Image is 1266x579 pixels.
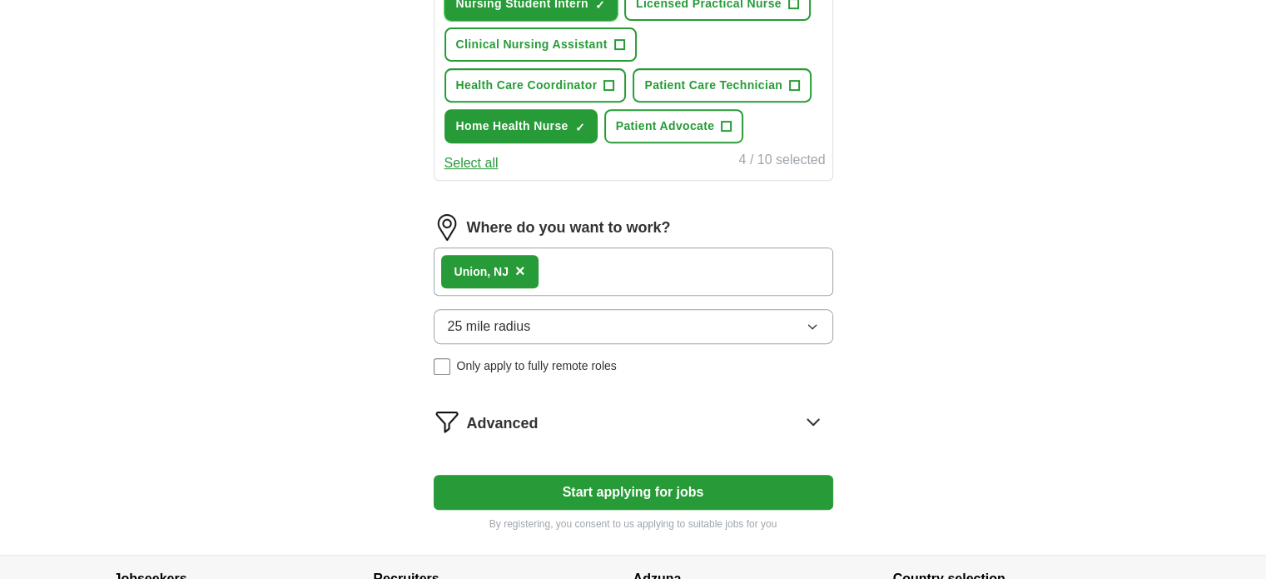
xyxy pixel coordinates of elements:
[467,217,671,239] label: Where do you want to work?
[457,357,617,375] span: Only apply to fully remote roles
[444,109,598,143] button: Home Health Nurse✓
[434,358,450,375] input: Only apply to fully remote roles
[456,36,608,53] span: Clinical Nursing Assistant
[616,117,715,135] span: Patient Advocate
[456,117,568,135] span: Home Health Nurse
[456,77,598,94] span: Health Care Coordinator
[434,309,833,344] button: 25 mile radius
[444,27,637,62] button: Clinical Nursing Assistant
[604,109,744,143] button: Patient Advocate
[448,317,531,337] span: 25 mile radius
[444,68,627,102] button: Health Care Coordinator
[434,517,833,532] p: By registering, you consent to us applying to suitable jobs for you
[738,150,825,173] div: 4 / 10 selected
[454,265,503,278] strong: Union, N
[444,153,499,173] button: Select all
[515,259,525,284] button: ×
[633,68,812,102] button: Patient Care Technician
[434,214,460,241] img: location.png
[454,263,509,281] div: J
[434,408,460,435] img: filter
[575,121,585,134] span: ✓
[467,412,539,435] span: Advanced
[515,262,525,280] span: ×
[434,475,833,510] button: Start applying for jobs
[644,77,782,94] span: Patient Care Technician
